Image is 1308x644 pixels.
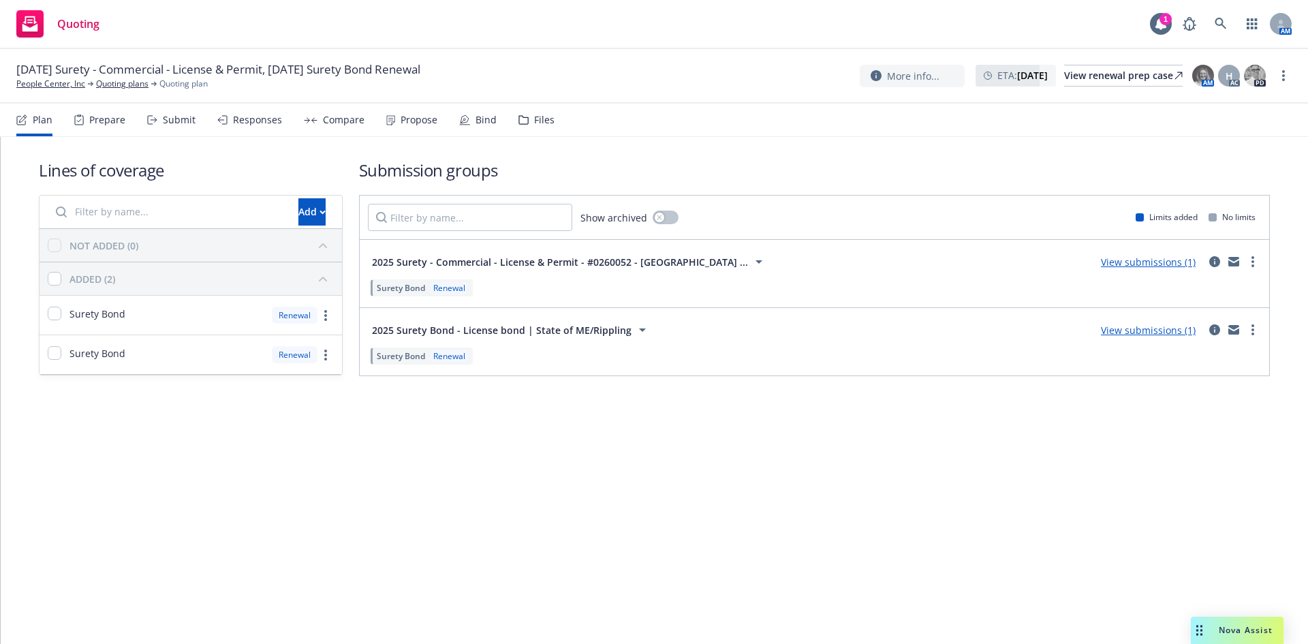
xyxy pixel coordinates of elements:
button: 2025 Surety - Commercial - License & Permit - #0260052 - [GEOGRAPHIC_DATA] ... [368,248,771,275]
img: photo [1192,65,1214,87]
span: Surety Bond [377,350,425,362]
h1: Lines of coverage [39,159,343,181]
button: Nova Assist [1191,617,1283,644]
span: Surety Bond [69,346,125,361]
div: NOT ADDED (0) [69,239,138,253]
span: 2025 Surety Bond - License bond | State of ME/Rippling [372,323,632,337]
div: View renewal prep case [1064,65,1183,86]
h1: Submission groups [359,159,1270,181]
div: Renewal [431,282,468,294]
button: Add [298,198,326,226]
a: more [1245,254,1261,270]
a: View submissions (1) [1101,256,1196,269]
span: Surety Bond [69,307,125,321]
span: Show archived [580,211,647,225]
div: Prepare [89,114,125,125]
a: mail [1226,254,1242,270]
a: Quoting plans [96,78,149,90]
span: [DATE] Surety - Commercial - License & Permit, [DATE] Surety Bond Renewal [16,61,420,78]
div: Renewal [272,346,317,363]
a: more [317,307,334,324]
div: Files [534,114,555,125]
span: Quoting plan [159,78,208,90]
div: No limits [1209,211,1256,223]
a: View renewal prep case [1064,65,1183,87]
a: more [1275,67,1292,84]
div: Plan [33,114,52,125]
span: H [1226,69,1233,83]
a: more [317,347,334,363]
div: Responses [233,114,282,125]
a: circleInformation [1206,254,1223,270]
span: Quoting [57,18,99,29]
div: Renewal [431,350,468,362]
div: ADDED (2) [69,272,115,286]
img: photo [1244,65,1266,87]
span: 2025 Surety - Commercial - License & Permit - #0260052 - [GEOGRAPHIC_DATA] ... [372,255,748,269]
div: Propose [401,114,437,125]
div: Bind [476,114,497,125]
input: Filter by name... [368,204,572,231]
button: 2025 Surety Bond - License bond | State of ME/Rippling [368,316,655,343]
a: Search [1207,10,1234,37]
div: Drag to move [1191,617,1208,644]
a: Report a Bug [1176,10,1203,37]
a: mail [1226,322,1242,338]
a: People Center, Inc [16,78,85,90]
span: Surety Bond [377,282,425,294]
a: circleInformation [1206,322,1223,338]
div: Compare [323,114,364,125]
input: Filter by name... [48,198,290,226]
div: Renewal [272,307,317,324]
a: Quoting [11,5,105,43]
a: View submissions (1) [1101,324,1196,337]
a: Switch app [1239,10,1266,37]
div: Limits added [1136,211,1198,223]
span: ETA : [997,68,1048,82]
span: More info... [887,69,939,83]
div: Submit [163,114,196,125]
button: More info... [860,65,965,87]
button: NOT ADDED (0) [69,234,334,256]
div: 1 [1159,13,1172,25]
a: more [1245,322,1261,338]
div: Add [298,199,326,225]
strong: [DATE] [1017,69,1048,82]
span: Nova Assist [1219,624,1273,636]
button: ADDED (2) [69,268,334,290]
